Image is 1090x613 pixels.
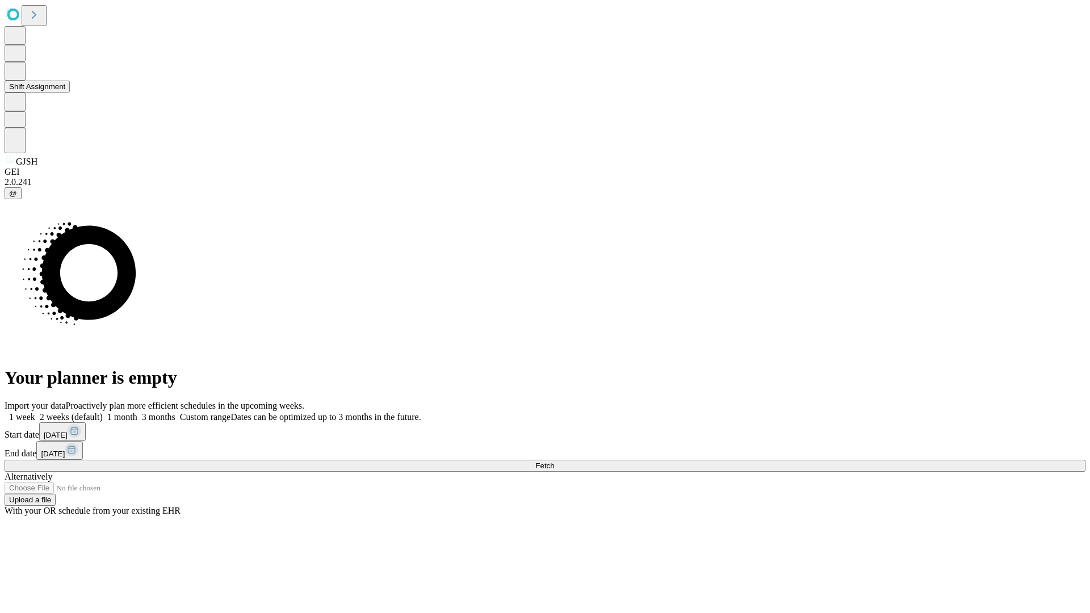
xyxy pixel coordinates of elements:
[5,441,1085,460] div: End date
[5,167,1085,177] div: GEI
[5,494,56,506] button: Upload a file
[66,401,304,410] span: Proactively plan more efficient schedules in the upcoming weeks.
[5,472,52,481] span: Alternatively
[142,412,175,422] span: 3 months
[180,412,230,422] span: Custom range
[9,189,17,198] span: @
[230,412,421,422] span: Dates can be optimized up to 3 months in the future.
[5,177,1085,187] div: 2.0.241
[5,187,22,199] button: @
[5,401,66,410] span: Import your data
[5,460,1085,472] button: Fetch
[5,506,181,515] span: With your OR schedule from your existing EHR
[39,422,86,441] button: [DATE]
[107,412,137,422] span: 1 month
[535,461,554,470] span: Fetch
[9,412,35,422] span: 1 week
[5,81,70,93] button: Shift Assignment
[5,367,1085,388] h1: Your planner is empty
[40,412,103,422] span: 2 weeks (default)
[16,157,37,166] span: GJSH
[36,441,83,460] button: [DATE]
[5,422,1085,441] div: Start date
[44,431,68,439] span: [DATE]
[41,450,65,458] span: [DATE]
